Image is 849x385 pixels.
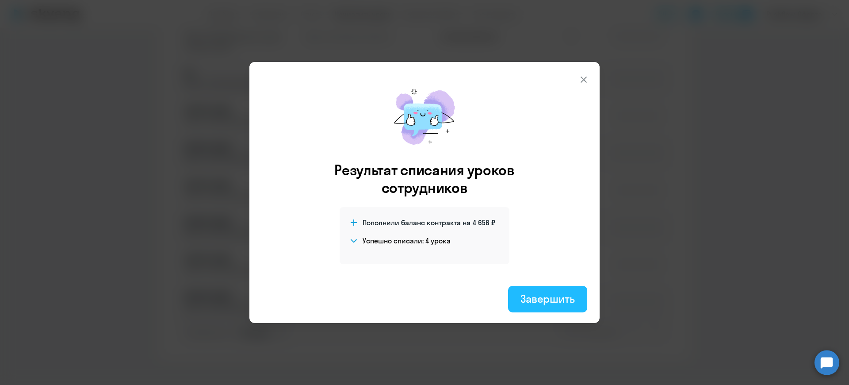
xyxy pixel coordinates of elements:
span: Пополнили баланс контракта на [363,218,470,227]
h3: Результат списания уроков сотрудников [322,161,527,196]
button: Завершить [508,286,587,312]
div: Завершить [520,292,575,306]
img: mirage-message.png [385,80,464,154]
h4: Успешно списали: 4 урока [363,236,451,246]
span: 4 656 ₽ [473,218,495,227]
